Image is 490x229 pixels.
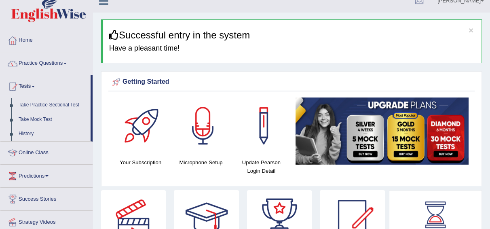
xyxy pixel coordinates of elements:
a: Home [0,29,93,49]
h4: Your Subscription [114,158,167,167]
a: History [15,127,91,141]
button: × [469,26,473,34]
a: Online Class [0,142,93,162]
h4: Have a pleasant time! [109,45,475,53]
img: small5.jpg [296,98,469,165]
h3: Successful entry in the system [109,30,475,40]
a: Tests [0,75,91,95]
h4: Microphone Setup [175,158,227,167]
div: Getting Started [110,76,473,88]
a: Take Practice Sectional Test [15,98,91,112]
a: Predictions [0,165,93,185]
a: Take Mock Test [15,112,91,127]
h4: Update Pearson Login Detail [235,158,287,175]
a: Success Stories [0,188,93,208]
a: Practice Questions [0,52,93,72]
